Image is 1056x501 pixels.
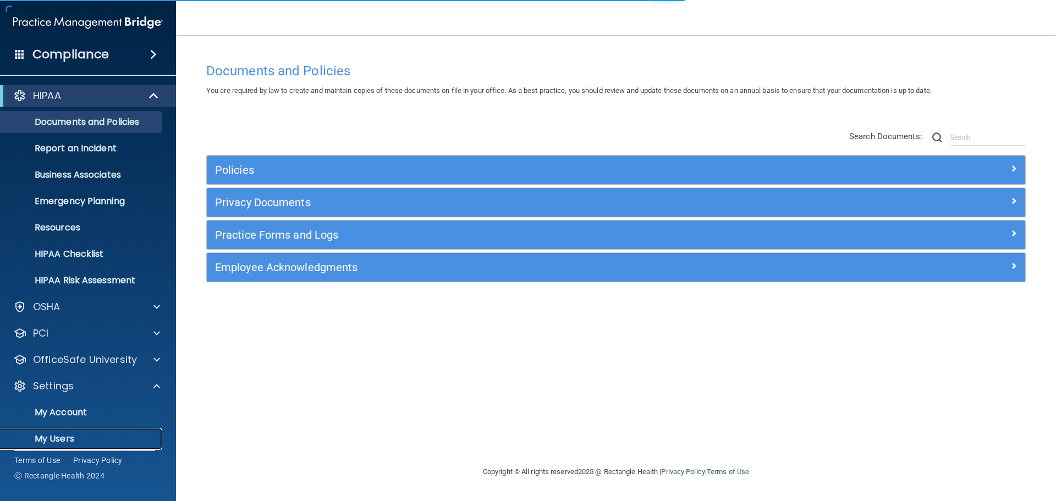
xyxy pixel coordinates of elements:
a: OfficeSafe University [13,353,160,366]
a: Employee Acknowledgments [215,258,1017,276]
p: HIPAA Checklist [7,249,157,260]
img: PMB logo [13,12,163,34]
div: Copyright © All rights reserved 2025 @ Rectangle Health | | [415,454,817,489]
p: My Account [7,407,157,418]
a: Privacy Policy [73,455,123,466]
input: Search [950,129,1026,146]
a: PCI [13,327,160,340]
a: Terms of Use [14,455,60,466]
p: Business Associates [7,169,157,180]
p: OSHA [33,300,61,313]
a: Practice Forms and Logs [215,226,1017,244]
p: Documents and Policies [7,117,157,128]
p: PCI [33,327,48,340]
span: Search Documents: [849,131,922,141]
a: Policies [215,161,1017,179]
p: OfficeSafe University [33,353,137,366]
a: HIPAA [13,89,159,102]
iframe: Drift Widget Chat Controller [866,423,1043,467]
h5: Policies [215,164,812,176]
a: OSHA [13,300,160,313]
p: Report an Incident [7,143,157,154]
a: Terms of Use [707,467,749,476]
h5: Employee Acknowledgments [215,261,812,273]
p: Resources [7,222,157,233]
p: HIPAA Risk Assessment [7,275,157,286]
p: Settings [33,379,74,393]
a: Privacy Policy [661,467,705,476]
h4: Compliance [32,47,109,62]
p: My Users [7,433,157,444]
h5: Practice Forms and Logs [215,229,812,241]
a: Privacy Documents [215,194,1017,211]
h5: Privacy Documents [215,196,812,208]
p: HIPAA [33,89,61,102]
img: ic-search.3b580494.png [932,133,942,142]
h4: Documents and Policies [206,64,1026,78]
a: Settings [13,379,160,393]
span: Ⓒ Rectangle Health 2024 [14,470,105,481]
span: You are required by law to create and maintain copies of these documents on file in your office. ... [206,86,932,95]
p: Emergency Planning [7,196,157,207]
